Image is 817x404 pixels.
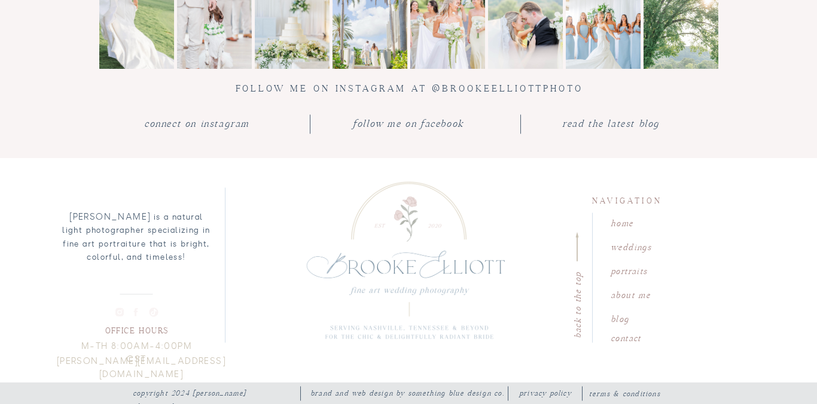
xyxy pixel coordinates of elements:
[571,270,582,338] a: back to the top
[220,81,598,99] p: Follow me on instagram at @brookeelliottphoto
[611,312,679,323] a: blog
[97,323,176,335] p: office hours
[611,331,679,342] a: contact
[577,388,672,399] a: terms & conditions
[592,193,660,205] p: Navigation
[55,355,227,373] a: [PERSON_NAME][EMAIL_ADDRESS][DOMAIN_NAME]
[611,216,679,227] a: home
[611,288,679,299] a: about me
[62,211,211,281] p: [PERSON_NAME] is a natural light photographer specializing in fine art portraiture that is bright...
[133,387,294,399] a: COPYRIGHT 2024 [PERSON_NAME] photography
[611,240,679,251] a: weddings
[71,340,203,358] p: M-TH 8:00AM-4:00PM CST
[353,116,464,133] a: follow me on facebook
[310,387,508,399] nav: brand and web design by something blue design co.
[514,387,576,399] a: privacy policy
[611,264,679,275] a: portraits
[555,116,666,133] a: read the latest blog
[141,116,252,133] a: Connect on instagram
